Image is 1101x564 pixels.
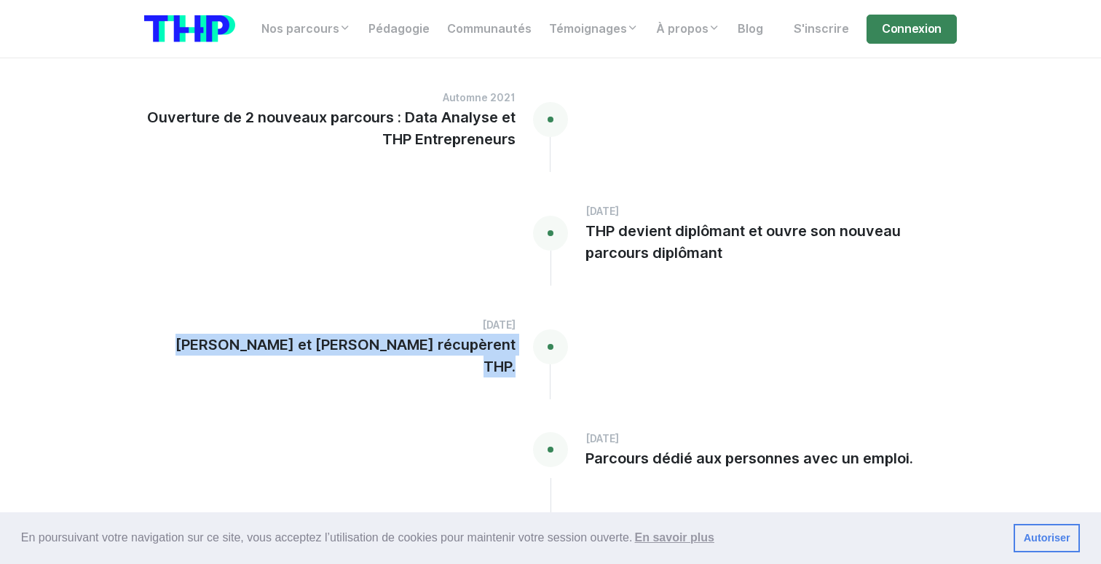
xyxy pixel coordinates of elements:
a: S'inscrire [785,15,858,44]
h5: Ouverture de 2 nouveaux parcours : Data Analyse et THP Entrepreneurs [144,106,516,150]
a: Témoignages [540,15,647,44]
span: Automne 2021 [443,92,516,103]
span: En poursuivant votre navigation sur ce site, vous acceptez l’utilisation de cookies pour mainteni... [21,527,1002,549]
a: Communautés [438,15,540,44]
h5: [PERSON_NAME] et [PERSON_NAME] récupèrent THP. [144,334,516,377]
a: Blog [729,15,772,44]
span: [DATE] [585,433,619,444]
span: [DATE] [585,205,619,217]
span: [DATE] [482,319,516,331]
a: learn more about cookies [632,527,717,549]
img: logo [144,15,235,42]
h5: THP devient diplômant et ouvre son nouveau parcours diplômant [585,220,957,264]
a: Connexion [867,15,957,44]
a: dismiss cookie message [1014,524,1080,553]
h5: Parcours dédié aux personnes avec un emploi. [585,447,913,469]
a: Nos parcours [253,15,360,44]
a: À propos [647,15,729,44]
a: Pédagogie [360,15,438,44]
